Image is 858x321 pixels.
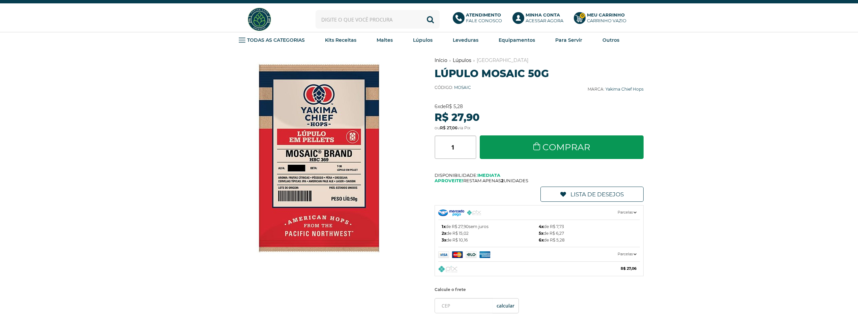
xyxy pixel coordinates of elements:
[438,205,640,220] a: Parcelas
[580,13,585,19] strong: 0
[501,178,504,183] b: 2
[453,37,478,43] strong: Leveduras
[435,111,480,124] strong: R$ 27,90
[477,172,500,178] b: Imediata
[493,298,519,313] button: OK
[435,67,644,80] h1: Lúpulo Mosaic 50g
[602,37,619,43] strong: Outros
[467,210,481,215] img: PIX
[435,298,519,313] input: CEP
[539,237,565,244] span: de R$ 5,28
[512,12,567,27] a: Minha ContaAcessar agora
[587,12,625,18] b: Meu Carrinho
[540,187,644,202] a: Lista de Desejos
[539,224,544,229] b: 4x
[218,57,420,259] img: Lúpulo Mosaic 50g
[526,12,563,24] p: Acessar agora
[435,285,644,295] label: Calcule o frete
[438,266,457,272] img: Pix
[435,103,463,109] span: de
[442,231,446,236] b: 2x
[440,125,457,130] strong: R$ 27,06
[435,103,440,109] strong: 6x
[539,237,544,243] b: 6x
[477,57,528,63] a: [GEOGRAPHIC_DATA]
[435,125,470,130] span: ou via Pix
[247,37,305,43] strong: TODAS AS CATEGORIAS
[239,35,305,45] a: TODAS AS CATEGORIAS
[438,210,464,216] img: Mercado Pago Checkout PRO
[435,172,644,178] span: Disponibilidade:
[466,12,502,24] p: Fale conosco
[438,251,504,258] img: Mercado Pago
[618,251,637,258] span: Parcelas
[605,87,644,92] a: Yakima Chief Hops
[413,35,433,45] a: Lúpulos
[555,37,582,43] strong: Para Servir
[602,35,619,45] a: Outros
[377,37,393,43] strong: Maltes
[539,231,543,236] b: 5x
[453,12,506,27] a: AtendimentoFale conosco
[587,18,626,24] div: Carrinho Vazio
[325,35,356,45] a: Kits Receitas
[442,223,489,230] span: de R$ 27,90 sem juros
[454,85,471,90] span: MOSAIC
[588,87,604,92] b: Marca:
[555,35,582,45] a: Para Servir
[621,265,637,272] b: R$ 27,06
[316,10,440,29] input: Digite o que você procura
[466,12,501,18] b: Atendimento
[499,37,535,43] strong: Equipamentos
[247,7,272,32] img: Hopfen Haus BrewShop
[438,247,640,261] a: Parcelas
[453,35,478,45] a: Leveduras
[442,230,469,237] span: de R$ 15,02
[442,224,446,229] b: 1x
[413,37,433,43] strong: Lúpulos
[453,57,471,63] a: Lúpulos
[499,35,535,45] a: Equipamentos
[435,178,463,183] b: Aproveite!
[325,37,356,43] strong: Kits Receitas
[442,237,468,244] span: de R$ 10,16
[377,35,393,45] a: Maltes
[526,12,560,18] b: Minha Conta
[539,223,564,230] span: de R$ 7,73
[435,57,447,63] a: Início
[442,237,446,243] b: 3x
[539,230,564,237] span: de R$ 6,27
[480,135,644,159] a: Comprar
[618,209,637,216] span: Parcelas
[435,85,453,90] b: Código:
[446,103,463,109] strong: R$ 5,28
[421,10,440,29] button: Buscar
[435,178,644,183] span: Restam apenas unidades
